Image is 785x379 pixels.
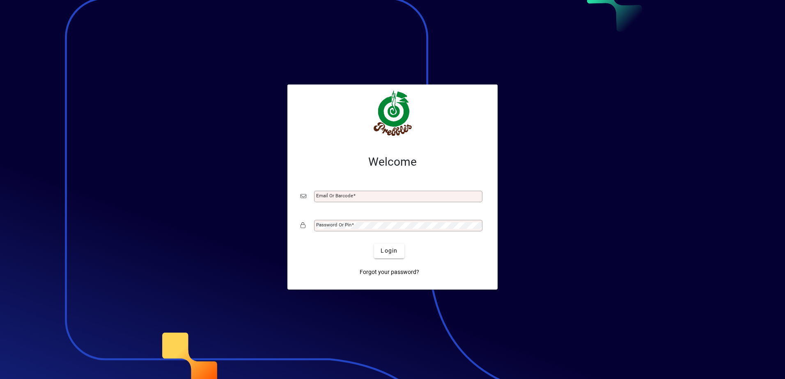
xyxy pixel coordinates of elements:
mat-label: Password or Pin [316,222,351,228]
span: Forgot your password? [360,268,419,276]
h2: Welcome [301,155,484,169]
button: Login [374,244,404,258]
a: Forgot your password? [356,265,422,280]
span: Login [381,247,397,255]
mat-label: Email or Barcode [316,193,353,199]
